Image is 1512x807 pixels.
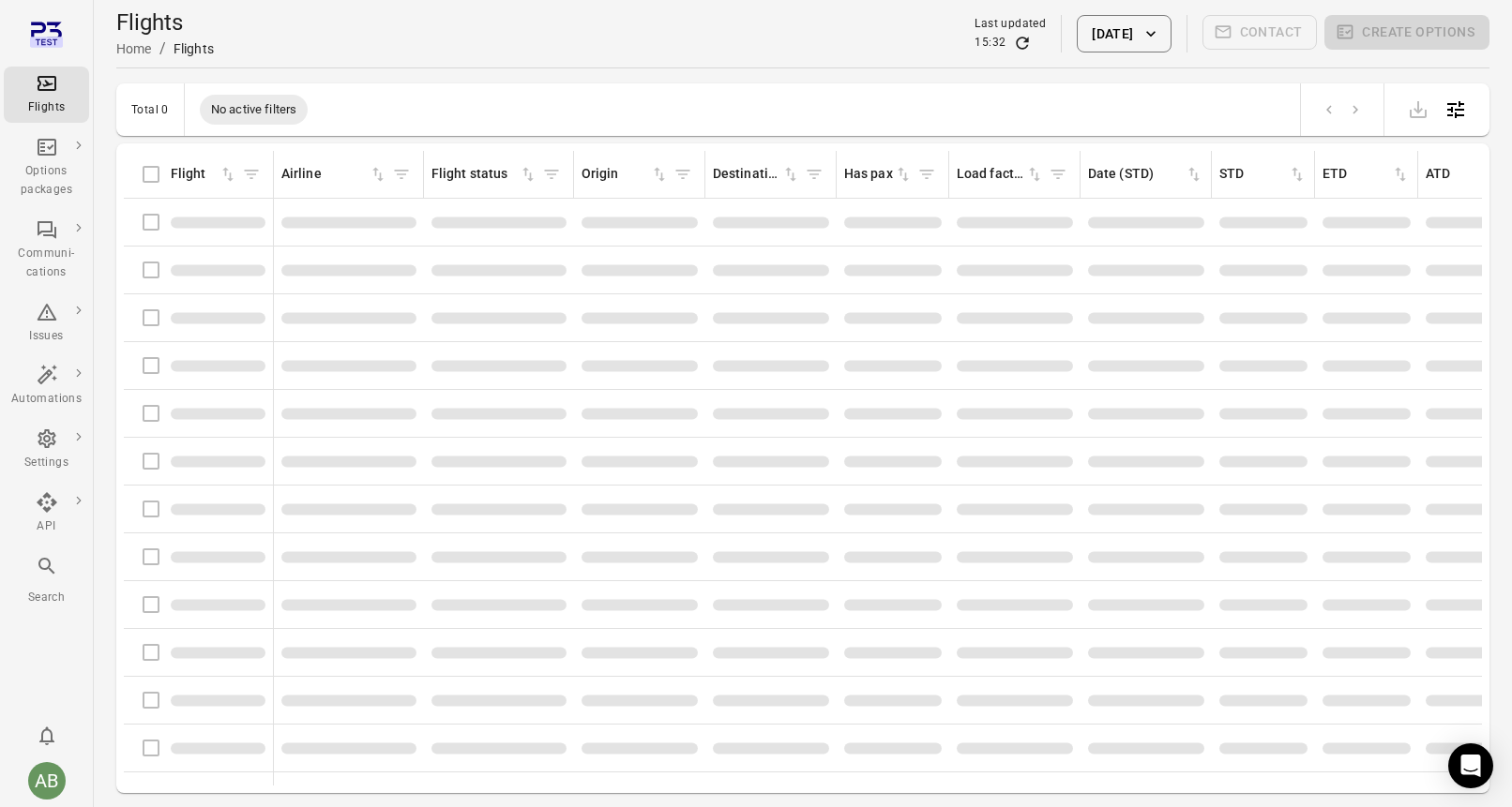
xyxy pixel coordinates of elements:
[11,245,82,282] div: Communi-cations
[21,755,73,807] button: Aslaug Bjarnadottir
[913,160,941,188] span: Filter by has pax
[1324,15,1489,52] span: Please make a selection to create an option package
[4,358,89,414] a: Automations
[171,164,237,185] div: Sort by flight in ascending order
[1448,743,1493,788] div: Open Intercom Messenger
[11,327,82,346] div: Issues
[975,34,1005,52] div: 15:32
[4,295,89,351] a: Issues
[4,486,89,542] a: API
[116,7,214,37] h1: Flights
[11,162,82,200] div: Options packages
[1323,164,1410,185] div: Sort by ETD in ascending order
[957,164,1044,185] div: Sort by load factor in ascending order
[4,67,89,123] a: Flights
[1316,97,1368,122] nav: pagination navigation
[669,160,697,188] span: Filter by origin
[116,37,214,60] nav: Breadcrumbs
[1044,160,1072,188] span: Filter by load factor
[1399,99,1437,117] span: Please make a selection to export
[431,164,537,185] div: Sort by flight status in ascending order
[387,160,416,188] span: Filter by airline
[11,589,82,607] div: Search
[1219,164,1307,185] div: Sort by STD in ascending order
[713,164,800,185] div: Sort by destination in ascending order
[1013,34,1032,52] button: Refresh data
[1088,164,1203,185] div: Sort by date (STD) in ascending order
[582,164,669,185] div: Sort by origin in ascending order
[4,130,89,205] a: Options packages
[4,213,89,288] a: Communi-cations
[11,454,82,472] div: Settings
[800,160,828,188] span: Filter by destination
[281,164,387,185] div: Sort by airline in ascending order
[1077,15,1171,52] button: [DATE]
[537,160,566,188] span: Filter by flight status
[975,15,1046,34] div: Last updated
[131,103,169,116] div: Total 0
[11,517,82,536] div: API
[4,422,89,478] a: Settings
[174,39,214,58] div: Flights
[1202,15,1318,52] span: Please make a selection to create communications
[11,390,82,409] div: Automations
[1437,91,1474,128] button: Open table configuration
[4,549,89,612] button: Search
[844,164,913,185] div: Sort by has pax in ascending order
[11,98,82,117] div: Flights
[28,717,66,755] button: Notifications
[28,762,66,800] div: AB
[159,37,166,60] li: /
[200,100,309,119] span: No active filters
[116,41,152,56] a: Home
[237,160,265,188] span: Filter by flight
